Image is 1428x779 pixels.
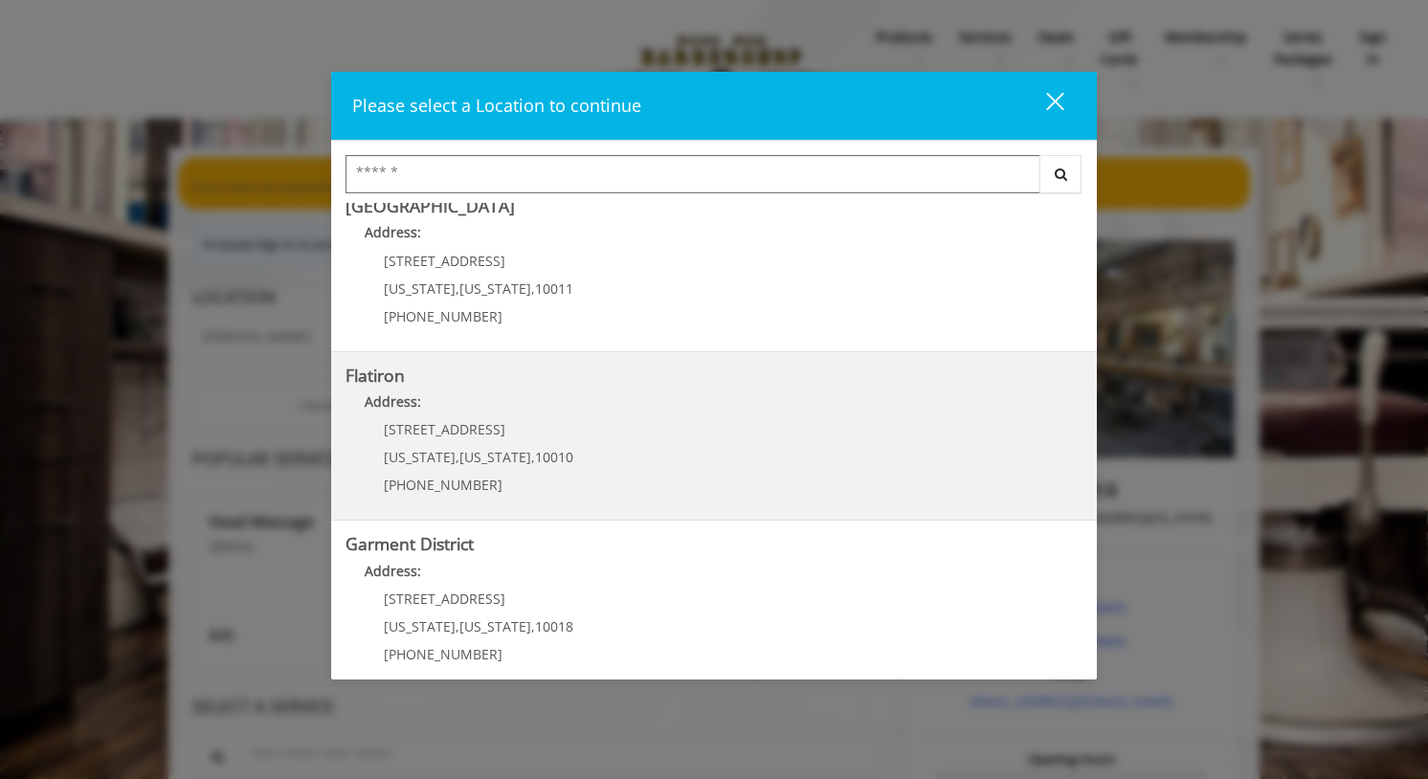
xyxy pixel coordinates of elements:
span: 10011 [535,279,573,298]
span: [US_STATE] [459,279,531,298]
span: [STREET_ADDRESS] [384,420,505,438]
b: Garment District [346,532,474,555]
span: 10010 [535,448,573,466]
span: , [456,617,459,635]
b: [GEOGRAPHIC_DATA] [346,194,515,217]
span: , [531,279,535,298]
span: , [456,448,459,466]
i: Search button [1050,167,1072,181]
span: , [531,448,535,466]
span: [US_STATE] [384,448,456,466]
span: [US_STATE] [459,448,531,466]
input: Search Center [346,155,1040,193]
div: close dialog [1024,91,1062,120]
span: [US_STATE] [384,279,456,298]
b: Address: [365,562,421,580]
span: [STREET_ADDRESS] [384,252,505,270]
button: close dialog [1011,86,1076,125]
b: Address: [365,392,421,411]
span: [PHONE_NUMBER] [384,476,502,494]
div: Center Select [346,155,1082,203]
b: Flatiron [346,364,405,387]
span: [US_STATE] [384,617,456,635]
span: [US_STATE] [459,617,531,635]
span: [PHONE_NUMBER] [384,307,502,325]
span: , [456,279,459,298]
span: Please select a Location to continue [352,94,641,117]
span: [STREET_ADDRESS] [384,590,505,608]
span: 10018 [535,617,573,635]
span: , [531,617,535,635]
span: [PHONE_NUMBER] [384,645,502,663]
b: Address: [365,223,421,241]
